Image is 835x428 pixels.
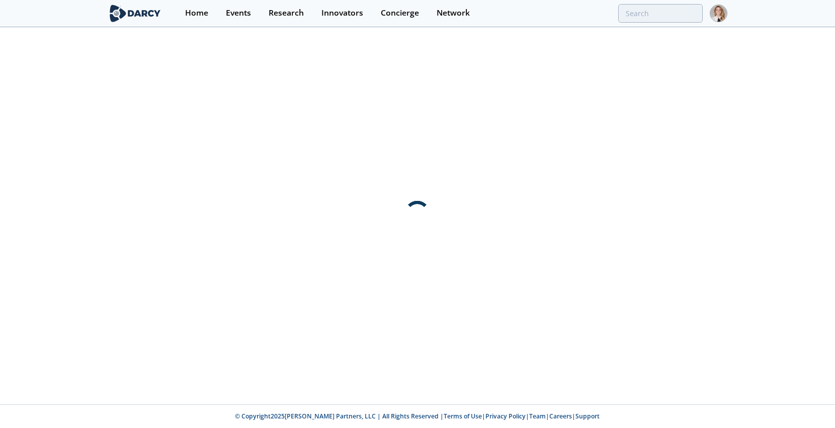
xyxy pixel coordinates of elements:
a: Support [576,412,600,420]
a: Team [530,412,546,420]
a: Privacy Policy [486,412,526,420]
a: Terms of Use [444,412,482,420]
a: Careers [550,412,572,420]
input: Advanced Search [618,4,703,23]
div: Network [437,9,470,17]
div: Home [185,9,208,17]
div: Innovators [321,9,363,17]
div: Events [226,9,251,17]
p: © Copyright 2025 [PERSON_NAME] Partners, LLC | All Rights Reserved | | | | | [45,412,790,421]
img: Profile [710,5,727,22]
div: Concierge [381,9,419,17]
div: Research [269,9,304,17]
img: logo-wide.svg [108,5,162,22]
